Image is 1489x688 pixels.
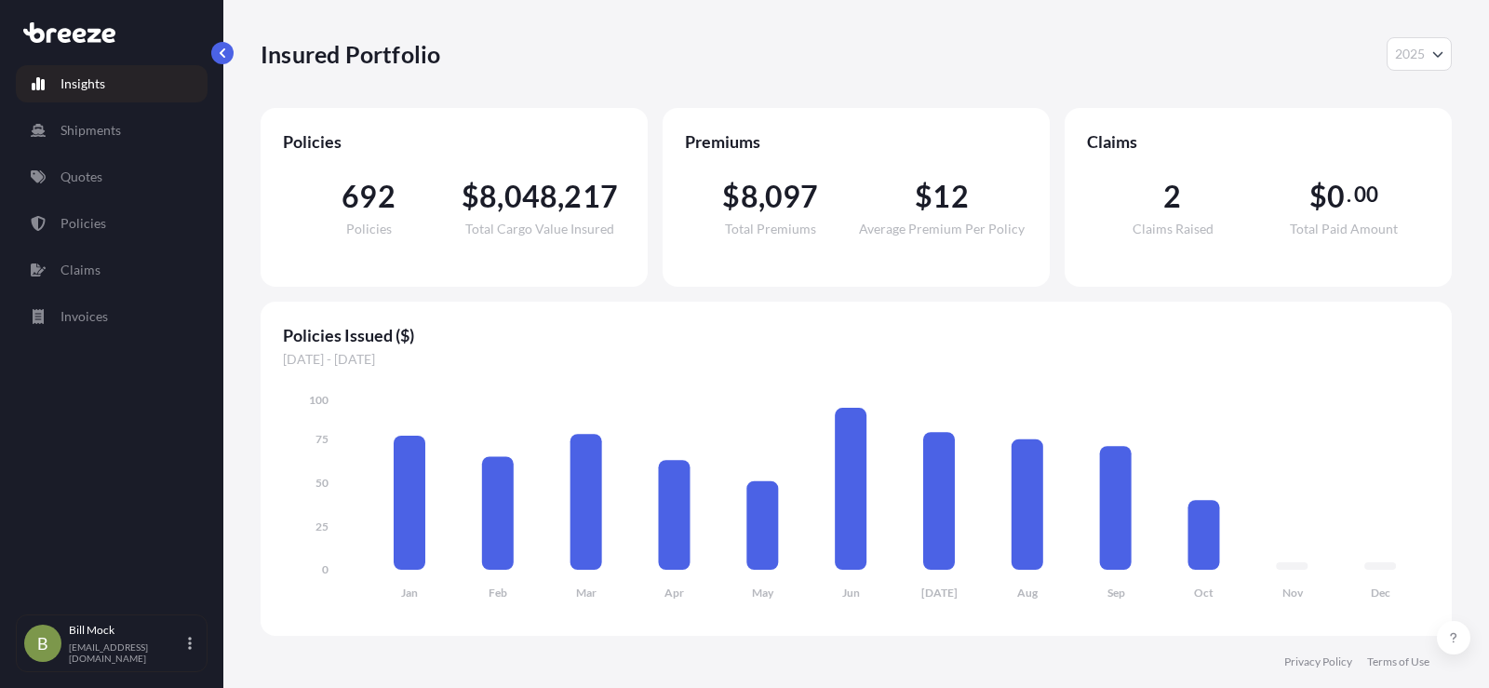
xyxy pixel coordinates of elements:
[1327,182,1345,211] span: 0
[315,432,329,446] tspan: 75
[60,74,105,93] p: Insights
[741,182,758,211] span: 8
[322,562,329,576] tspan: 0
[1284,654,1352,669] a: Privacy Policy
[1107,586,1125,600] tspan: Sep
[16,251,208,289] a: Claims
[283,350,1429,369] span: [DATE] - [DATE]
[1395,45,1425,63] span: 2025
[504,182,558,211] span: 048
[16,112,208,149] a: Shipments
[685,130,1027,153] span: Premiums
[1163,182,1181,211] span: 2
[765,182,819,211] span: 097
[16,65,208,102] a: Insights
[315,519,329,533] tspan: 25
[346,223,392,236] span: Policies
[842,586,860,600] tspan: Jun
[1347,187,1351,202] span: .
[1194,586,1214,600] tspan: Oct
[564,182,618,211] span: 217
[283,324,1429,346] span: Policies Issued ($)
[60,121,121,140] p: Shipments
[465,223,614,236] span: Total Cargo Value Insured
[283,130,625,153] span: Policies
[1290,223,1398,236] span: Total Paid Amount
[261,39,440,69] p: Insured Portfolio
[859,223,1025,236] span: Average Premium Per Policy
[1133,223,1214,236] span: Claims Raised
[722,182,740,211] span: $
[60,307,108,326] p: Invoices
[315,476,329,490] tspan: 50
[1367,654,1429,669] a: Terms of Use
[69,623,184,638] p: Bill Mock
[309,393,329,407] tspan: 100
[1354,187,1378,202] span: 00
[1017,586,1039,600] tspan: Aug
[1309,182,1327,211] span: $
[462,182,479,211] span: $
[1371,586,1390,600] tspan: Dec
[60,261,101,279] p: Claims
[664,586,684,600] tspan: Apr
[758,182,765,211] span: ,
[342,182,396,211] span: 692
[557,182,564,211] span: ,
[16,298,208,335] a: Invoices
[725,223,816,236] span: Total Premiums
[401,586,418,600] tspan: Jan
[752,586,774,600] tspan: May
[921,586,958,600] tspan: [DATE]
[1282,586,1304,600] tspan: Nov
[60,168,102,186] p: Quotes
[576,586,597,600] tspan: Mar
[915,182,932,211] span: $
[479,182,497,211] span: 8
[1087,130,1429,153] span: Claims
[60,214,106,233] p: Policies
[497,182,503,211] span: ,
[932,182,968,211] span: 12
[69,641,184,664] p: [EMAIL_ADDRESS][DOMAIN_NAME]
[37,634,48,653] span: B
[16,205,208,242] a: Policies
[16,158,208,196] a: Quotes
[1387,37,1452,71] button: Year Selector
[489,586,507,600] tspan: Feb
